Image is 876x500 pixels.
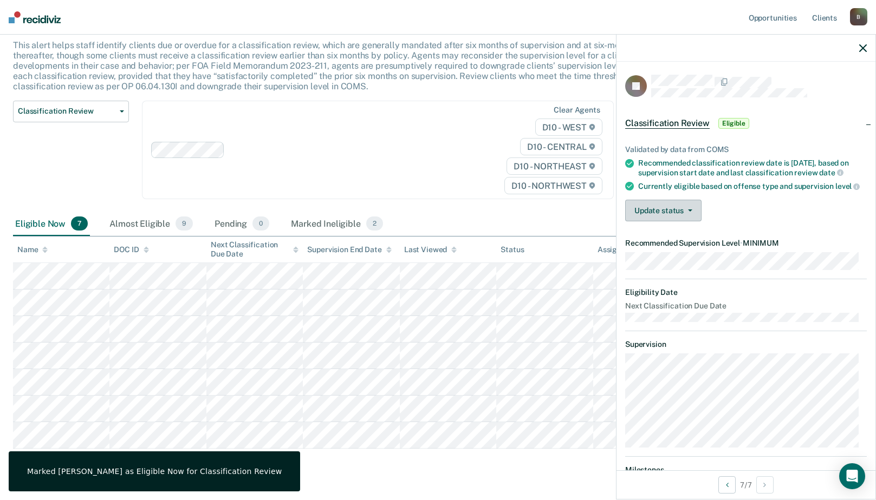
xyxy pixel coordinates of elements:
span: date [819,168,843,177]
span: Eligible [718,118,749,129]
span: level [835,182,860,190]
div: B [850,8,867,25]
span: D10 - CENTRAL [520,138,602,155]
dt: Next Classification Due Date [625,301,867,311]
span: 2 [366,216,383,231]
img: Recidiviz [9,11,61,23]
button: Next Opportunity [756,476,774,494]
span: • [740,239,743,247]
div: Eligible Now [13,212,90,236]
span: Classification Review [18,107,115,116]
span: D10 - NORTHWEST [504,177,602,194]
div: DOC ID [114,245,148,254]
div: 7 / 7 [617,470,875,499]
div: Pending [212,212,271,236]
div: Recommended classification review date is [DATE], based on supervision start date and last classi... [638,159,867,177]
span: D10 - WEST [535,119,602,136]
div: Supervision End Date [307,245,391,254]
div: Marked [PERSON_NAME] as Eligible Now for Classification Review [27,466,282,476]
dt: Supervision [625,340,867,349]
div: Next Classification Due Date [211,240,299,259]
div: Currently eligible based on offense type and supervision [638,181,867,191]
div: Status [501,245,524,254]
span: 9 [176,216,193,231]
span: 7 [71,216,88,231]
p: This alert helps staff identify clients due or overdue for a classification review, which are gen... [13,40,669,92]
span: Classification Review [625,118,710,129]
button: Previous Opportunity [718,476,736,494]
dt: Milestones [625,465,867,475]
span: 0 [252,216,269,231]
span: D10 - NORTHEAST [507,157,602,175]
div: Clear agents [554,106,600,115]
div: Marked Ineligible [289,212,385,236]
div: Assigned to [598,245,648,254]
dt: Recommended Supervision Level MINIMUM [625,239,867,248]
div: Last Viewed [404,245,457,254]
div: Classification ReviewEligible [617,106,875,141]
button: Update status [625,200,702,221]
div: Validated by data from COMS [625,145,867,154]
dt: Eligibility Date [625,288,867,297]
div: Name [17,245,48,254]
div: Open Intercom Messenger [839,463,865,489]
div: Almost Eligible [107,212,195,236]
